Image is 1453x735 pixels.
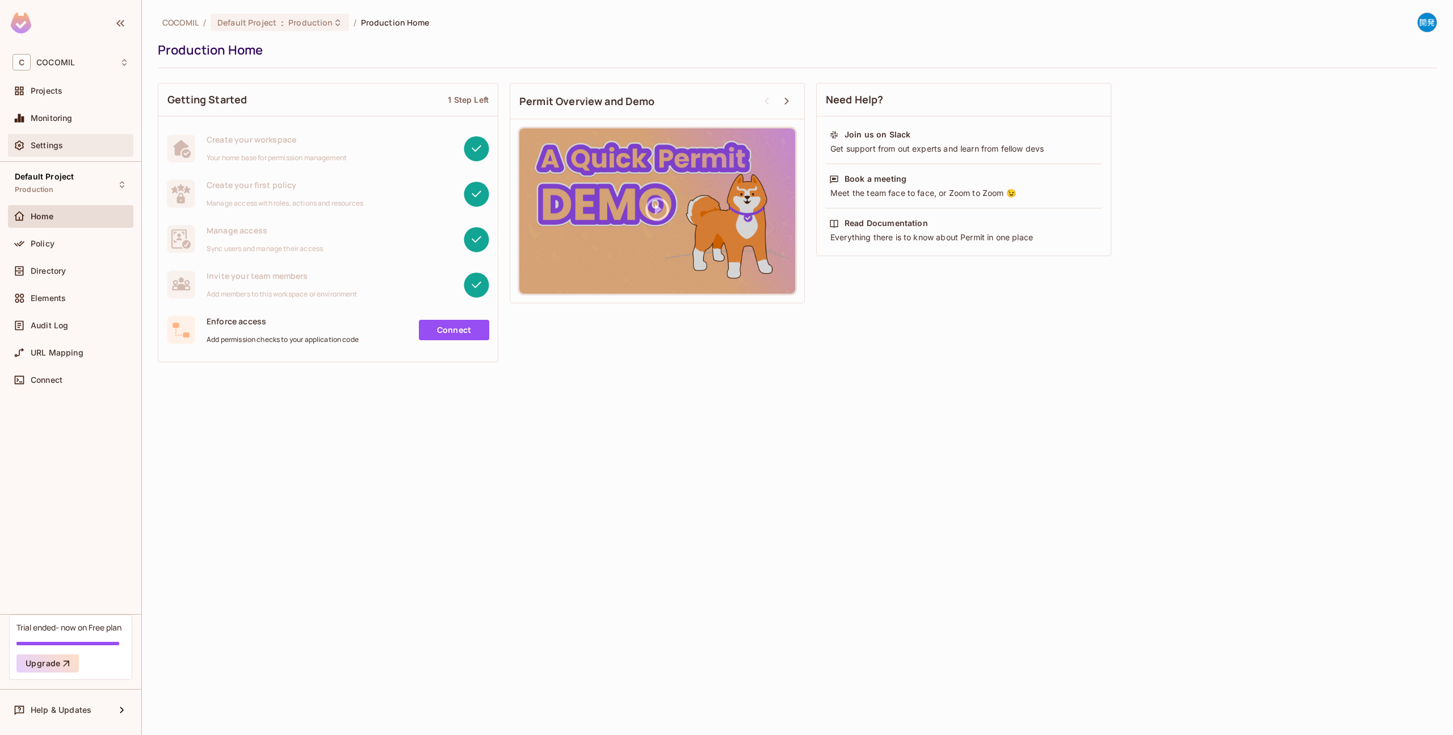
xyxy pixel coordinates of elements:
[36,58,75,67] span: Workspace: COCOMIL
[519,94,655,108] span: Permit Overview and Demo
[829,187,1098,199] div: Meet the team face to face, or Zoom to Zoom 😉
[826,93,884,107] span: Need Help?
[207,270,358,281] span: Invite your team members
[207,199,363,208] span: Manage access with roles, actions and resources
[31,705,91,715] span: Help & Updates
[207,290,358,299] span: Add members to this workspace or environment
[31,212,54,221] span: Home
[280,18,284,27] span: :
[31,294,66,303] span: Elements
[162,17,199,28] span: the active workspace
[31,239,54,248] span: Policy
[288,17,333,28] span: Production
[207,316,359,327] span: Enforce access
[31,375,62,385] span: Connect
[11,12,31,34] img: SReyMgAAAABJRU5ErkJggg==
[845,129,910,140] div: Join us on Slack
[158,41,1431,59] div: Production Home
[845,173,906,185] div: Book a meeting
[207,225,323,236] span: Manage access
[167,93,247,107] span: Getting Started
[16,654,79,673] button: Upgrade
[419,320,489,340] a: Connect
[31,348,83,357] span: URL Mapping
[207,335,359,344] span: Add permission checks to your application code
[12,54,31,70] span: C
[845,218,928,229] div: Read Documentation
[354,17,356,28] li: /
[361,17,430,28] span: Production Home
[207,244,323,253] span: Sync users and manage their access
[31,321,68,330] span: Audit Log
[16,622,121,633] div: Trial ended- now on Free plan
[829,143,1098,154] div: Get support from out experts and learn from fellow devs
[207,134,347,145] span: Create your workspace
[207,153,347,162] span: Your home base for permission management
[217,17,276,28] span: Default Project
[31,114,73,123] span: Monitoring
[448,94,489,105] div: 1 Step Left
[15,172,74,181] span: Default Project
[1418,13,1437,32] img: COCOMIL開発
[15,185,54,194] span: Production
[31,86,62,95] span: Projects
[203,17,206,28] li: /
[31,141,63,150] span: Settings
[31,266,66,275] span: Directory
[207,179,363,190] span: Create your first policy
[829,232,1098,243] div: Everything there is to know about Permit in one place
